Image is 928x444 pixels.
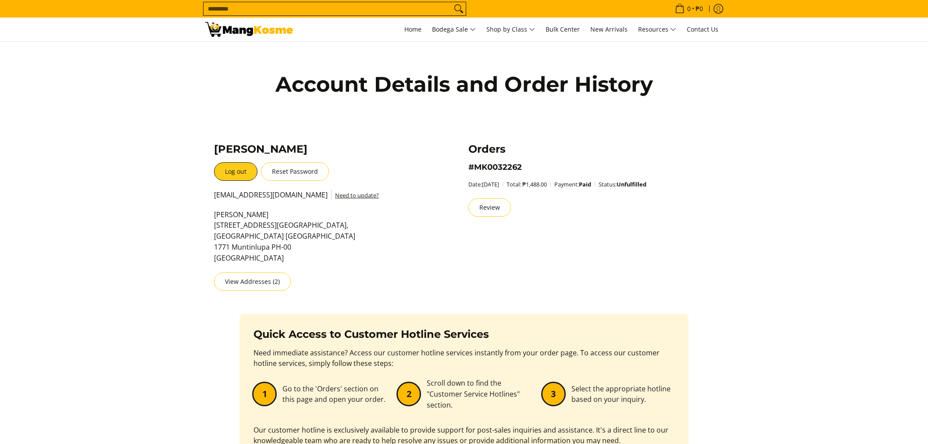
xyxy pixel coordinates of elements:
[214,272,291,291] a: View Addresses (2)
[543,383,564,405] div: 3
[214,162,257,181] a: Log out
[586,18,632,41] a: New Arrivals
[404,25,421,33] span: Home
[682,18,723,41] a: Contact Us
[468,198,511,217] a: Review
[428,18,480,41] a: Bodega Sale
[571,384,671,405] span: Select the appropriate hotline based on your inquiry.
[486,24,535,35] span: Shop by Class
[427,378,520,410] span: Scroll down to find the "Customer Service Hotlines" section.
[214,190,417,209] p: [EMAIL_ADDRESS][DOMAIN_NAME]
[452,2,466,15] button: Search
[634,18,681,41] a: Resources
[205,22,293,37] img: Account | Mang Kosme
[638,24,676,35] span: Resources
[617,180,646,188] strong: Unfulfilled
[579,180,591,188] strong: Paid
[546,25,580,33] span: Bulk Center
[214,209,417,272] p: [PERSON_NAME] [STREET_ADDRESS][GEOGRAPHIC_DATA], [GEOGRAPHIC_DATA] [GEOGRAPHIC_DATA] 1771 Muntinl...
[253,347,675,378] p: Need immediate assistance? Access our customer hotline services instantly from your order page. T...
[590,25,628,33] span: New Arrivals
[468,180,646,188] small: Date: Total: ₱1,488.00 Payment: Status:
[282,384,385,405] span: Go to the 'Orders' section on this page and open your order.
[253,328,675,341] h2: Quick Access to Customer Hotline Services
[400,18,426,41] a: Home
[398,383,420,405] div: 2
[541,18,584,41] a: Bulk Center
[672,4,706,14] span: •
[214,143,417,156] h3: [PERSON_NAME]
[271,71,657,97] h1: Account Details and Order History
[482,18,539,41] a: Shop by Class
[686,6,692,12] span: 0
[261,162,329,181] button: Reset Password
[687,25,718,33] span: Contact Us
[468,162,522,172] a: #MK0032262
[694,6,704,12] span: ₱0
[468,143,714,156] h3: Orders
[432,24,476,35] span: Bodega Sale
[253,383,275,405] div: 1
[302,18,723,41] nav: Main Menu
[335,191,379,199] a: Need to update?
[482,180,499,188] time: [DATE]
